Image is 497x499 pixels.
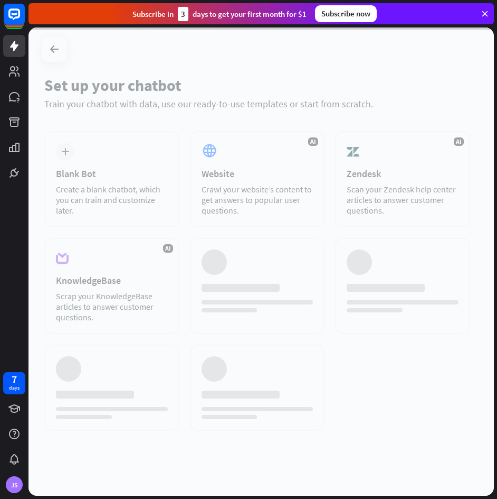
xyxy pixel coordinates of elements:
div: Subscribe now [315,5,377,22]
div: days [9,384,20,392]
div: 3 [178,7,188,21]
div: Subscribe in days to get your first month for $1 [132,7,307,21]
div: 7 [12,375,17,384]
a: 7 days [3,372,25,394]
div: JS [6,476,23,493]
